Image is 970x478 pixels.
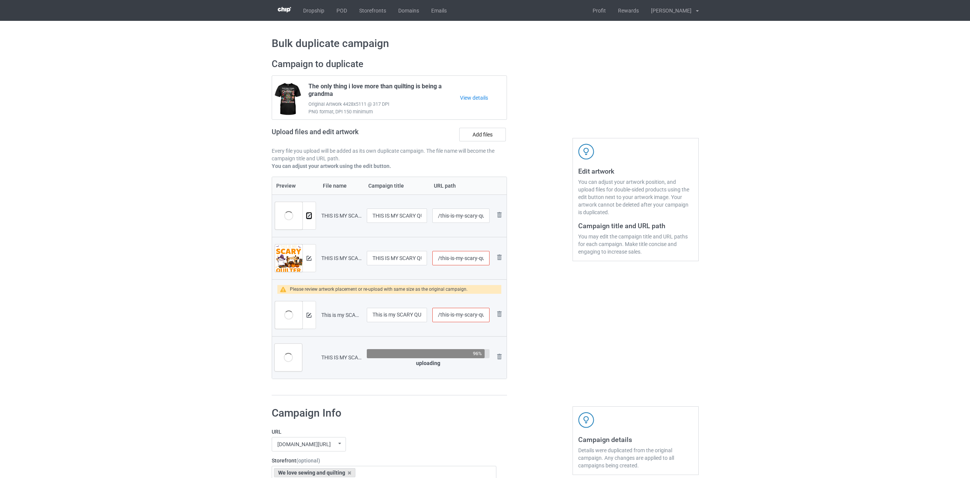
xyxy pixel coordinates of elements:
div: THIS IS MY SCARY.png [321,354,361,361]
div: We love sewing and quilting [274,468,356,477]
img: 3d383065fc803cdd16c62507c020ddf8.png [278,7,291,13]
div: You may edit the campaign title and URL paths for each campaign. Make title concise and engaging ... [578,233,693,255]
div: [DOMAIN_NAME][URL] [277,442,331,447]
div: Details were duplicated from the original campaign. Any changes are applied to all campaigns bein... [578,447,693,469]
img: warning [280,287,290,292]
div: Please review artwork placement or re-upload with same size as the original campaign. [290,285,468,294]
img: svg+xml;base64,PD94bWwgdmVyc2lvbj0iMS4wIiBlbmNvZGluZz0iVVRGLTgiPz4KPHN2ZyB3aWR0aD0iMTRweCIgaGVpZ2... [307,213,311,218]
h3: Campaign title and URL path [578,221,693,230]
th: File name [319,177,364,194]
span: (optional) [296,458,320,464]
h3: Campaign details [578,435,693,444]
div: uploading [367,359,490,367]
th: Campaign title [364,177,430,194]
h1: Campaign Info [272,406,497,420]
label: URL [272,428,497,436]
div: [PERSON_NAME] [645,1,692,20]
img: svg+xml;base64,PD94bWwgdmVyc2lvbj0iMS4wIiBlbmNvZGluZz0iVVRGLTgiPz4KPHN2ZyB3aWR0aD0iMTRweCIgaGVpZ2... [307,256,311,261]
img: svg+xml;base64,PD94bWwgdmVyc2lvbj0iMS4wIiBlbmNvZGluZz0iVVRGLTgiPz4KPHN2ZyB3aWR0aD0iMjhweCIgaGVpZ2... [495,253,504,262]
label: Storefront [272,457,497,464]
h2: Campaign to duplicate [272,58,507,70]
img: svg+xml;base64,PD94bWwgdmVyc2lvbj0iMS4wIiBlbmNvZGluZz0iVVRGLTgiPz4KPHN2ZyB3aWR0aD0iMjhweCIgaGVpZ2... [495,309,504,318]
label: Add files [459,128,506,141]
p: Every file you upload will be added as its own duplicate campaign. The file name will become the ... [272,147,507,162]
div: THIS IS MY SCARY QUILTER COSTUME.png [321,254,361,262]
span: The only thing i love more than quilting is being a grandma [308,83,460,100]
img: original.png [275,244,302,277]
img: svg+xml;base64,PD94bWwgdmVyc2lvbj0iMS4wIiBlbmNvZGluZz0iVVRGLTgiPz4KPHN2ZyB3aWR0aD0iNDJweCIgaGVpZ2... [578,144,594,160]
h2: Upload files and edit artwork [272,128,413,142]
a: View details [460,94,507,102]
img: svg+xml;base64,PD94bWwgdmVyc2lvbj0iMS4wIiBlbmNvZGluZz0iVVRGLTgiPz4KPHN2ZyB3aWR0aD0iMTRweCIgaGVpZ2... [307,313,311,318]
div: 96% [473,351,482,356]
span: Original Artwork 4428x5111 @ 317 DPI [308,100,460,108]
div: THIS IS MY SCARY QUILTER COSTUME (1).png [321,212,361,219]
b: You can adjust your artwork using the edit button. [272,163,391,169]
h3: Edit artwork [578,167,693,176]
th: Preview [272,177,319,194]
h1: Bulk duplicate campaign [272,37,699,50]
span: PNG format, DPI 150 minimum [308,108,460,116]
div: This is my SCARY QUILTER-COSTUME.png [321,311,361,319]
img: svg+xml;base64,PD94bWwgdmVyc2lvbj0iMS4wIiBlbmNvZGluZz0iVVRGLTgiPz4KPHN2ZyB3aWR0aD0iMjhweCIgaGVpZ2... [495,352,504,361]
div: You can adjust your artwork position, and upload files for double-sided products using the edit b... [578,178,693,216]
img: svg+xml;base64,PD94bWwgdmVyc2lvbj0iMS4wIiBlbmNvZGluZz0iVVRGLTgiPz4KPHN2ZyB3aWR0aD0iMjhweCIgaGVpZ2... [495,210,504,219]
th: URL path [430,177,492,194]
img: svg+xml;base64,PD94bWwgdmVyc2lvbj0iMS4wIiBlbmNvZGluZz0iVVRGLTgiPz4KPHN2ZyB3aWR0aD0iNDJweCIgaGVpZ2... [578,412,594,428]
